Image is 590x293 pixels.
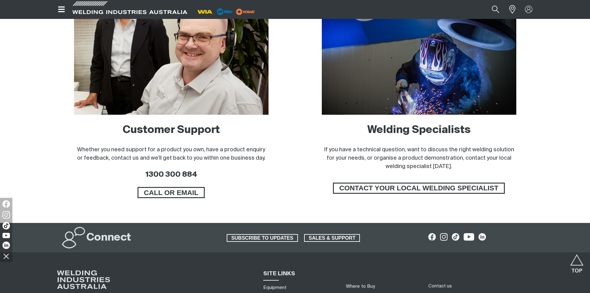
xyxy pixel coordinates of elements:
[263,271,295,277] span: SITE LINKS
[324,147,514,169] span: If you have a technical question, want to discuss the right welding solution for your needs, or o...
[86,231,131,245] h2: Connect
[138,187,205,198] a: CALL OR EMAIL
[234,9,257,14] a: miller
[346,284,375,289] a: Where to Buy
[367,125,471,135] a: Welding Specialists
[2,211,10,219] img: Instagram
[2,222,10,229] img: TikTok
[138,187,204,198] span: CALL OR EMAIL
[305,234,360,242] span: SALES & SUPPORT
[145,171,197,178] a: 1300 300 884
[263,284,286,291] a: Equipment
[333,183,505,194] a: CONTACT YOUR LOCAL WELDING SPECIALIST
[234,7,257,16] img: miller
[570,254,584,268] button: Scroll to top
[485,2,506,16] button: Search products
[1,251,11,261] img: hide socials
[227,234,297,242] span: SUBSCRIBE TO UPDATES
[227,234,298,242] a: SUBSCRIBE TO UPDATES
[77,147,265,161] span: Whether you need support for a product you own, have a product enquiry or feedback, contact us an...
[477,2,506,16] input: Product name or item number...
[428,283,452,289] a: Contact us
[2,233,10,238] img: YouTube
[123,125,220,135] a: Customer Support
[2,242,10,249] img: LinkedIn
[2,200,10,208] img: Facebook
[304,234,360,242] a: SALES & SUPPORT
[334,183,504,194] span: CONTACT YOUR LOCAL WELDING SPECIALIST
